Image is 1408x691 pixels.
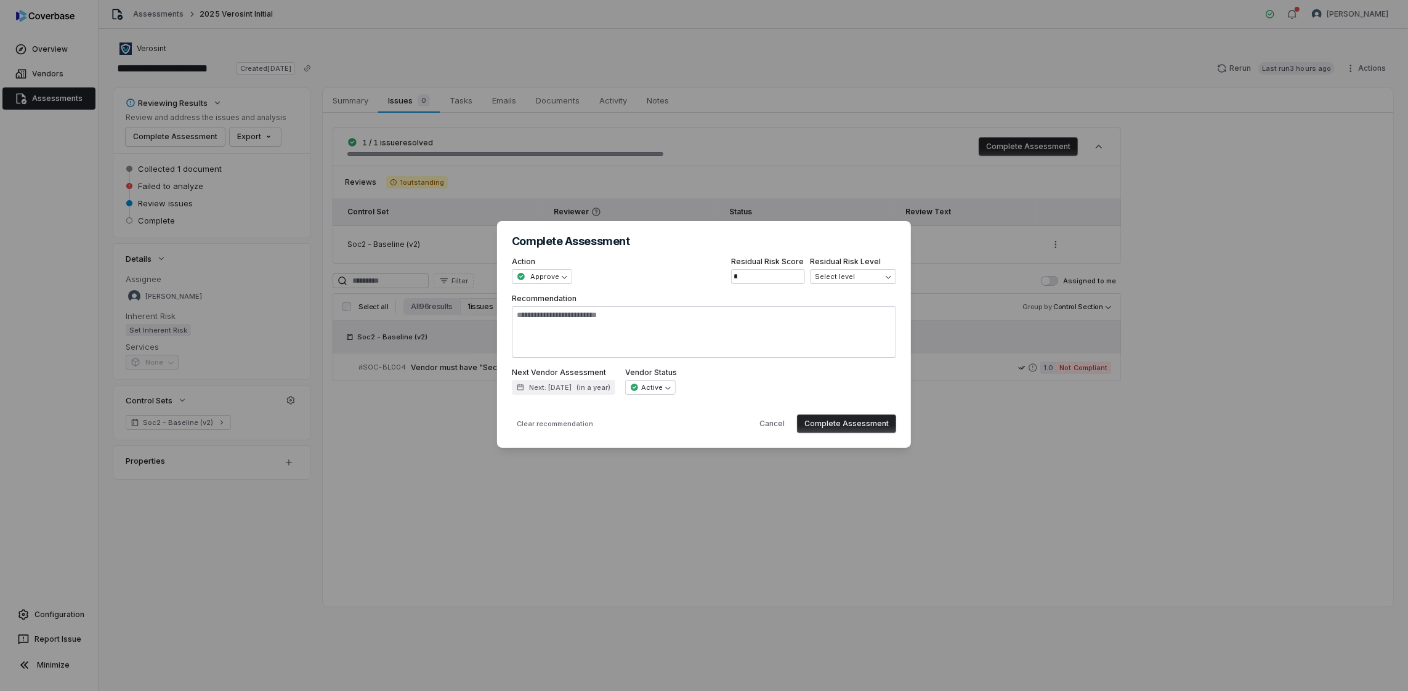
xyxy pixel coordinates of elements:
[810,257,896,267] label: Residual Risk Level
[731,257,805,267] label: Residual Risk Score
[512,294,896,358] label: Recommendation
[625,368,677,378] label: Vendor Status
[512,236,896,247] h2: Complete Assessment
[512,257,572,267] label: Action
[512,416,598,431] button: Clear recommendation
[529,383,572,392] span: Next: [DATE]
[577,383,610,392] span: ( in a year )
[512,306,896,358] textarea: Recommendation
[512,380,615,395] button: Next: [DATE](in a year)
[512,368,615,378] label: Next Vendor Assessment
[752,414,792,433] button: Cancel
[797,414,896,433] button: Complete Assessment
